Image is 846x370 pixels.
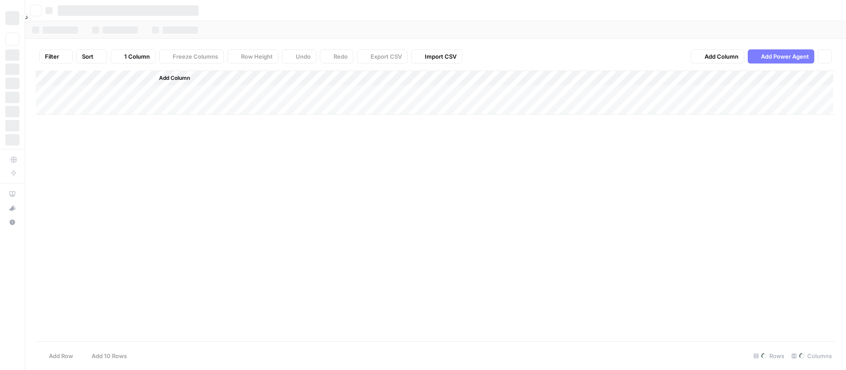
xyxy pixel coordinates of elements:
button: Help + Support [5,215,19,229]
span: Add Column [705,52,738,61]
span: Export CSV [371,52,402,61]
span: Add Row [49,351,73,360]
button: 1 Column [111,49,156,64]
button: Import CSV [411,49,462,64]
span: Add Power Agent [761,52,809,61]
span: Sort [82,52,93,61]
button: Undo [282,49,316,64]
span: Add 10 Rows [92,351,127,360]
button: Add Column [691,49,744,64]
div: What's new? [6,202,19,215]
span: Filter [45,52,59,61]
button: Add Column [148,72,193,84]
span: Row Height [241,52,273,61]
span: Freeze Columns [173,52,218,61]
button: What's new? [5,201,19,215]
button: Add Row [36,349,78,363]
div: Columns [788,349,835,363]
button: Add Power Agent [748,49,814,64]
div: Rows [750,349,788,363]
span: Undo [296,52,311,61]
button: Redo [320,49,353,64]
button: Sort [76,49,107,64]
button: Add 10 Rows [78,349,132,363]
span: Add Column [159,74,190,82]
a: AirOps Academy [5,187,19,201]
button: Filter [39,49,73,64]
span: 1 Column [124,52,150,61]
button: Export CSV [357,49,408,64]
button: Row Height [227,49,278,64]
span: Import CSV [425,52,456,61]
button: Freeze Columns [159,49,224,64]
span: Redo [334,52,348,61]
